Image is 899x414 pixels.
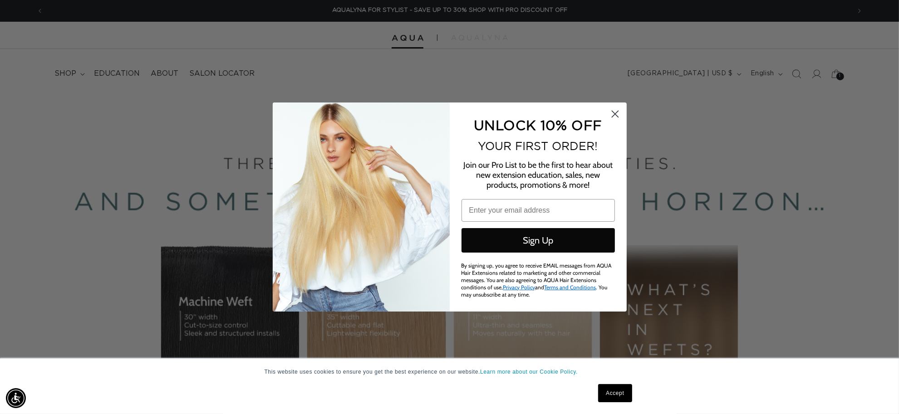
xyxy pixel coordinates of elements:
span: Join our Pro List to be the first to hear about new extension education, sales, new products, pro... [463,160,613,190]
div: Accessibility Menu [6,388,26,408]
span: UNLOCK 10% OFF [474,117,602,132]
a: Terms and Conditions [545,284,596,291]
span: By signing up, you agree to receive EMAIL messages from AQUA Hair Extensions related to marketing... [462,262,612,298]
a: Learn more about our Cookie Policy. [480,369,578,375]
button: Sign Up [462,228,615,253]
a: Privacy Policy [503,284,535,291]
input: Enter your email address [462,199,615,222]
img: daab8b0d-f573-4e8c-a4d0-05ad8d765127.png [273,102,450,312]
p: This website uses cookies to ensure you get the best experience on our website. [265,368,635,376]
button: Close dialog [607,106,623,122]
a: Accept [598,384,632,402]
span: YOUR FIRST ORDER! [478,140,598,152]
